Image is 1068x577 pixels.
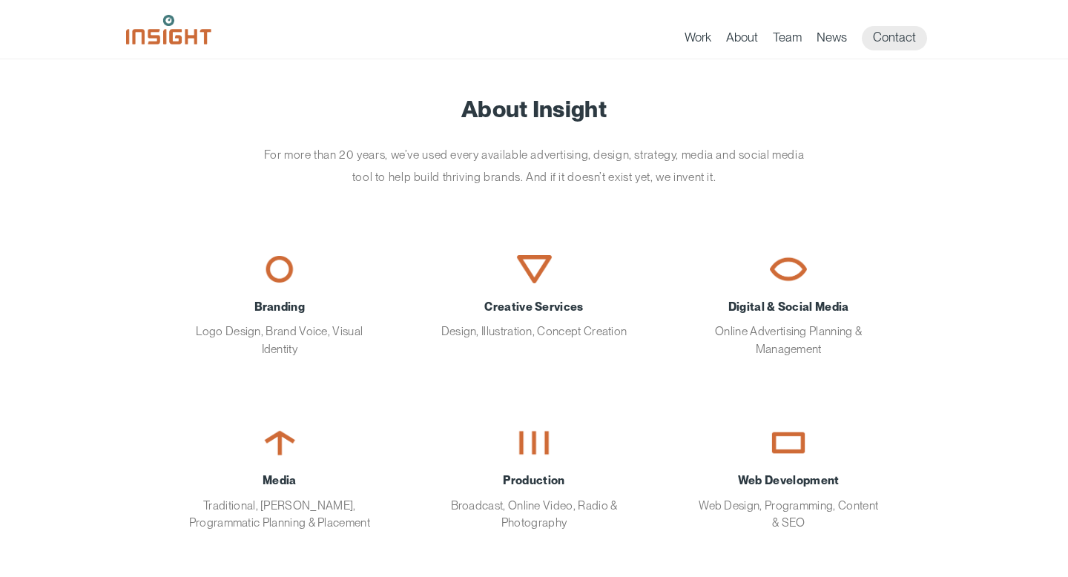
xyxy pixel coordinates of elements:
[186,472,373,489] span: Media
[186,298,373,357] div: Logo Design, Brand Voice, Visual Identity
[418,229,650,363] a: Creative ServicesDesign, Illustration, Concept Creation
[186,298,373,315] span: Branding
[695,298,882,315] span: Digital & Social Media
[773,30,802,50] a: Team
[164,229,395,380] a: BrandingLogo Design, Brand Voice, Visual Identity
[186,472,373,531] div: Traditional, [PERSON_NAME], Programmatic Planning & Placement
[695,472,882,531] div: Web Design, Programming, Content & SEO
[148,96,920,122] h1: About Insight
[441,472,627,489] span: Production
[441,298,627,340] div: Design, Illustration, Concept Creation
[418,403,650,553] a: ProductionBroadcast, Online Video, Radio & Photography
[256,144,812,188] p: For more than 20 years, we’ve used every available advertising, design, strategy, media and socia...
[817,30,847,50] a: News
[164,403,395,553] a: MediaTraditional, [PERSON_NAME], Programmatic Planning & Placement
[862,26,927,50] a: Contact
[685,30,711,50] a: Work
[673,229,904,380] a: Digital & Social MediaOnline Advertising Planning & Management
[685,26,942,50] nav: primary navigation menu
[441,298,627,315] span: Creative Services
[673,403,904,553] a: Web DevelopmentWeb Design, Programming, Content & SEO
[126,15,211,44] img: Insight Marketing Design
[441,472,627,531] div: Broadcast, Online Video, Radio & Photography
[726,30,758,50] a: About
[695,472,882,489] span: Web Development
[695,298,882,357] div: Online Advertising Planning & Management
